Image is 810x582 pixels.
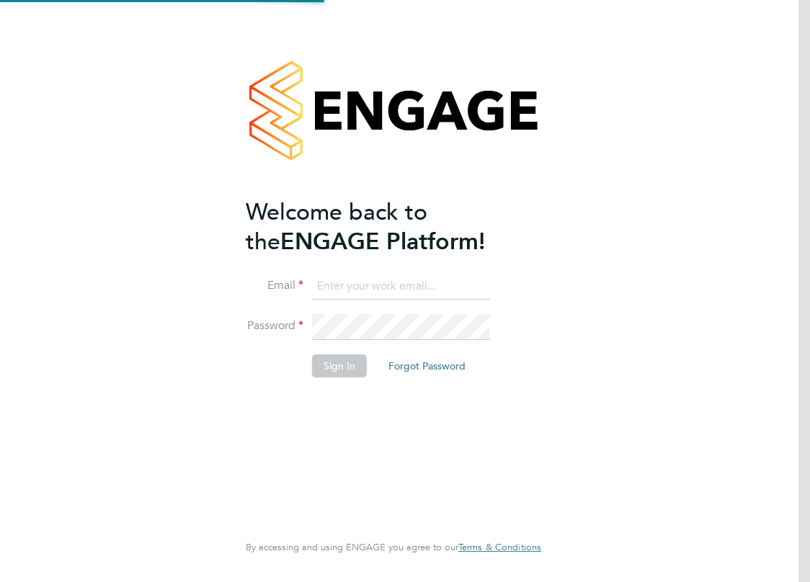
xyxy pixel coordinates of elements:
[246,278,303,293] label: Email
[246,198,427,256] span: Welcome back to the
[377,354,477,377] button: Forgot Password
[458,542,541,553] a: Terms & Conditions
[246,318,303,333] label: Password
[246,541,541,553] span: By accessing and using ENGAGE you agree to our
[246,197,527,256] h2: ENGAGE Platform!
[312,274,490,300] input: Enter your work email...
[458,541,541,553] span: Terms & Conditions
[312,354,367,377] button: Sign In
